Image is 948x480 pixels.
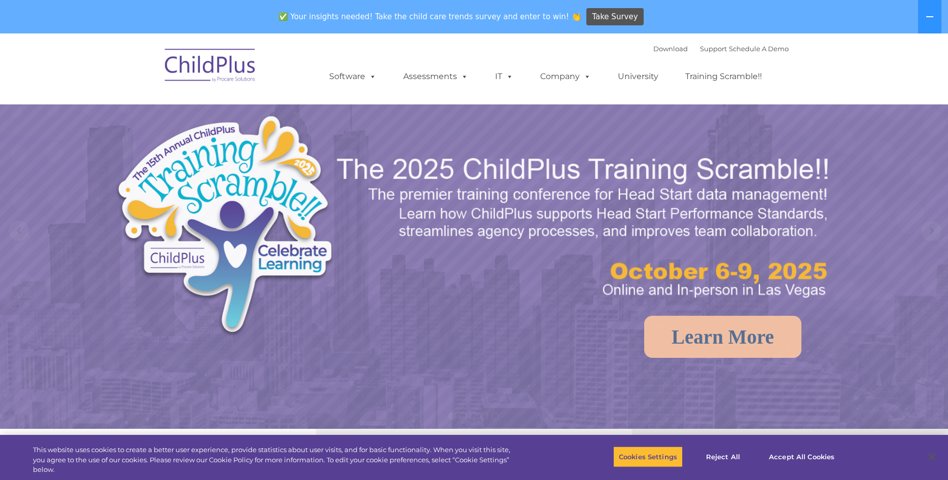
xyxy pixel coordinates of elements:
[319,66,387,87] a: Software
[700,45,727,53] a: Support
[274,7,585,26] span: ✅ Your insights needed! Take the child care trends survey and enter to win! 👏
[160,42,261,92] img: ChildPlus by Procare Solutions
[729,45,789,53] a: Schedule A Demo
[608,66,669,87] a: University
[653,45,688,53] a: Download
[393,66,478,87] a: Assessments
[921,446,943,468] button: Close
[653,45,789,53] font: |
[613,446,683,467] button: Cookies Settings
[485,66,523,87] a: IT
[592,8,638,26] span: Take Survey
[644,316,801,358] a: Learn More
[675,66,772,87] a: Training Scramble!!
[586,8,644,26] a: Take Survey
[33,445,521,475] div: This website uses cookies to create a better user experience, provide statistics about user visit...
[530,66,601,87] a: Company
[691,446,755,467] button: Reject All
[763,446,840,467] button: Accept All Cookies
